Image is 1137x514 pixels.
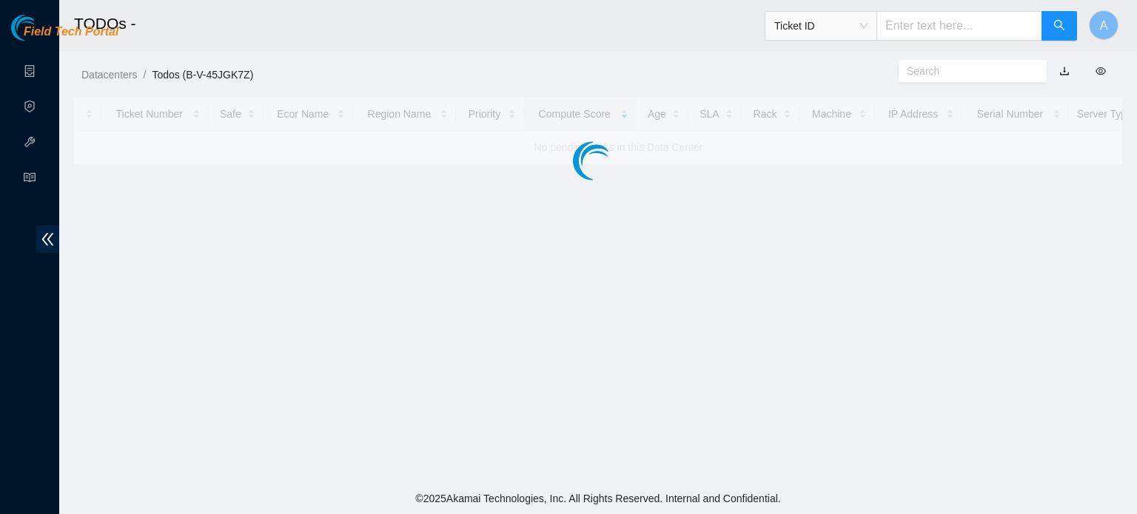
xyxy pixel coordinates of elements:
[1100,16,1108,35] span: A
[152,69,253,81] a: Todos (B-V-45JGK7Z)
[24,165,36,195] span: read
[1053,19,1065,33] span: search
[36,226,59,253] span: double-left
[876,11,1042,41] input: Enter text here...
[11,27,118,46] a: Akamai TechnologiesField Tech Portal
[907,63,1027,79] input: Search
[143,69,146,81] span: /
[11,15,75,41] img: Akamai Technologies
[1089,10,1118,40] button: A
[1048,59,1081,83] button: download
[24,25,118,39] span: Field Tech Portal
[59,483,1137,514] footer: © 2025 Akamai Technologies, Inc. All Rights Reserved. Internal and Confidential.
[774,15,868,37] span: Ticket ID
[1096,66,1106,76] span: eye
[81,69,137,81] a: Datacenters
[1042,11,1077,41] button: search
